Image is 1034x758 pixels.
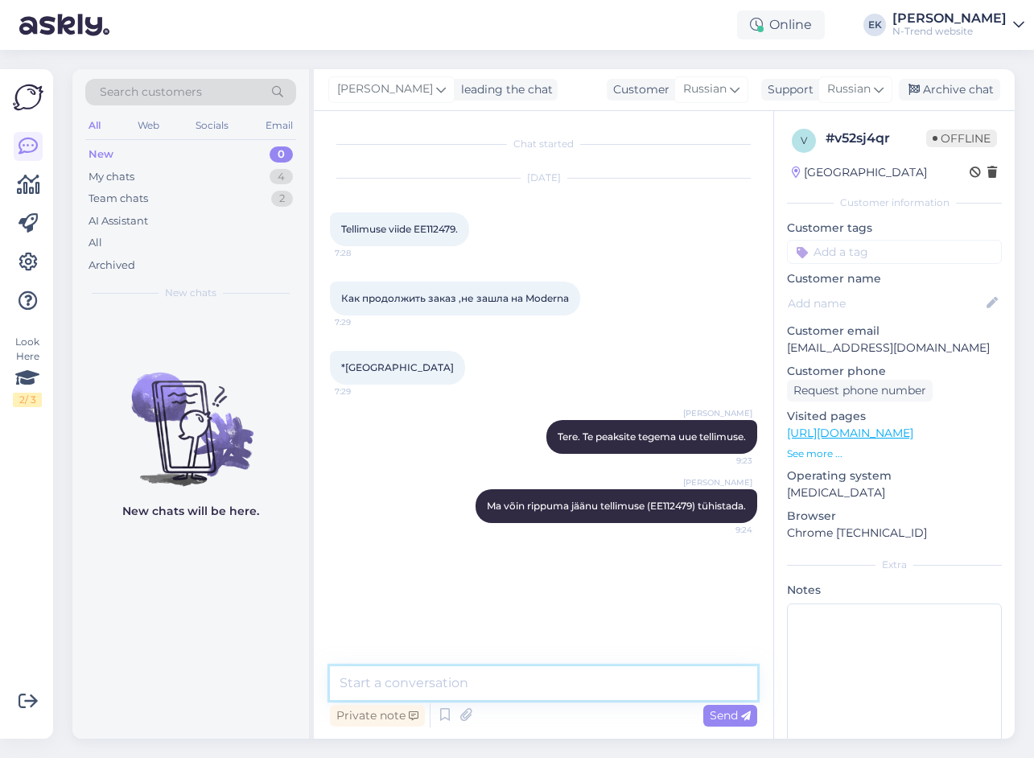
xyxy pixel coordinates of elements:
img: No chats [72,344,309,488]
span: New chats [165,286,216,300]
p: Operating system [787,468,1002,484]
div: Private note [330,705,425,727]
p: Visited pages [787,408,1002,425]
p: See more ... [787,447,1002,461]
div: Archive chat [899,79,1000,101]
span: 7:28 [335,247,395,259]
a: [PERSON_NAME]N-Trend website [892,12,1024,38]
span: Ma võin rippuma jäänu tellimuse (EE112479) tühistada. [487,500,746,512]
a: [URL][DOMAIN_NAME] [787,426,913,440]
div: Look Here [13,335,42,407]
div: Web [134,115,163,136]
div: N-Trend website [892,25,1007,38]
span: 9:24 [692,524,752,536]
p: [EMAIL_ADDRESS][DOMAIN_NAME] [787,340,1002,356]
div: Support [761,81,814,98]
div: 2 [271,191,293,207]
span: Russian [827,80,871,98]
div: EK [863,14,886,36]
div: Customer [607,81,669,98]
span: 7:29 [335,385,395,398]
div: 4 [270,169,293,185]
div: leading the chat [455,81,553,98]
span: [PERSON_NAME] [683,407,752,419]
p: Chrome [TECHNICAL_ID] [787,525,1002,542]
span: Как продолжить заказ ,не зашла на Moderna [341,292,569,304]
div: Customer information [787,196,1002,210]
p: Customer tags [787,220,1002,237]
div: [DATE] [330,171,757,185]
p: Browser [787,508,1002,525]
div: AI Assistant [89,213,148,229]
div: Request phone number [787,380,933,402]
div: Chat started [330,137,757,151]
div: My chats [89,169,134,185]
span: Send [710,708,751,723]
span: [PERSON_NAME] [337,80,433,98]
p: [MEDICAL_DATA] [787,484,1002,501]
p: New chats will be here. [122,503,259,520]
span: 9:23 [692,455,752,467]
span: *[GEOGRAPHIC_DATA] [341,361,454,373]
p: Customer name [787,270,1002,287]
p: Customer email [787,323,1002,340]
div: Archived [89,257,135,274]
span: Offline [926,130,997,147]
div: 2 / 3 [13,393,42,407]
span: Tere. Te peaksite tegema uue tellimuse. [558,430,746,443]
div: All [85,115,104,136]
span: [PERSON_NAME] [683,476,752,488]
img: Askly Logo [13,82,43,113]
div: Email [262,115,296,136]
div: 0 [270,146,293,163]
p: Customer phone [787,363,1002,380]
div: Team chats [89,191,148,207]
span: Tellimuse viide EE112479. [341,223,458,235]
div: [GEOGRAPHIC_DATA] [792,164,927,181]
input: Add a tag [787,240,1002,264]
input: Add name [788,295,983,312]
div: Online [737,10,825,39]
div: # v52sj4qr [826,129,926,148]
div: Socials [192,115,232,136]
div: [PERSON_NAME] [892,12,1007,25]
div: Extra [787,558,1002,572]
span: v [801,134,807,146]
span: Russian [683,80,727,98]
div: New [89,146,113,163]
p: Notes [787,582,1002,599]
span: 7:29 [335,316,395,328]
span: Search customers [100,84,202,101]
div: All [89,235,102,251]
